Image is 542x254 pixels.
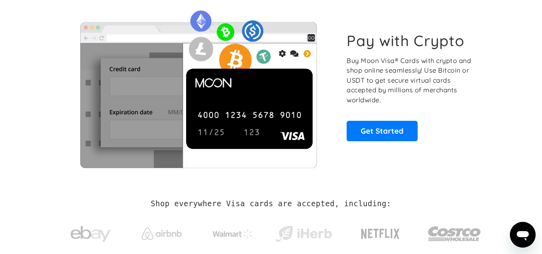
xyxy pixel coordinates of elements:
a: iHerb [274,215,333,248]
h1: Pay with Crypto [347,32,465,50]
a: Netflix [345,216,416,248]
a: Costco [428,211,481,253]
img: Costco [428,219,481,249]
h2: Shop everywhere Visa cards are accepted, including: [151,199,391,208]
a: Walmart [203,221,262,243]
a: Airbnb [132,219,191,244]
a: Get Started [347,121,418,141]
img: Walmart [213,229,253,239]
p: Buy Moon Visa® Cards with crypto and shop online seamlessly! Use Bitcoin or USDT to get secure vi... [347,56,472,105]
img: ebay [71,221,111,247]
a: ebay [61,213,121,251]
iframe: Button to launch messaging window [510,222,536,248]
img: Moon Cards let you spend your crypto anywhere Visa is accepted. [61,5,336,168]
img: iHerb [274,224,333,244]
img: Airbnb [142,228,182,240]
img: Netflix [360,224,400,244]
